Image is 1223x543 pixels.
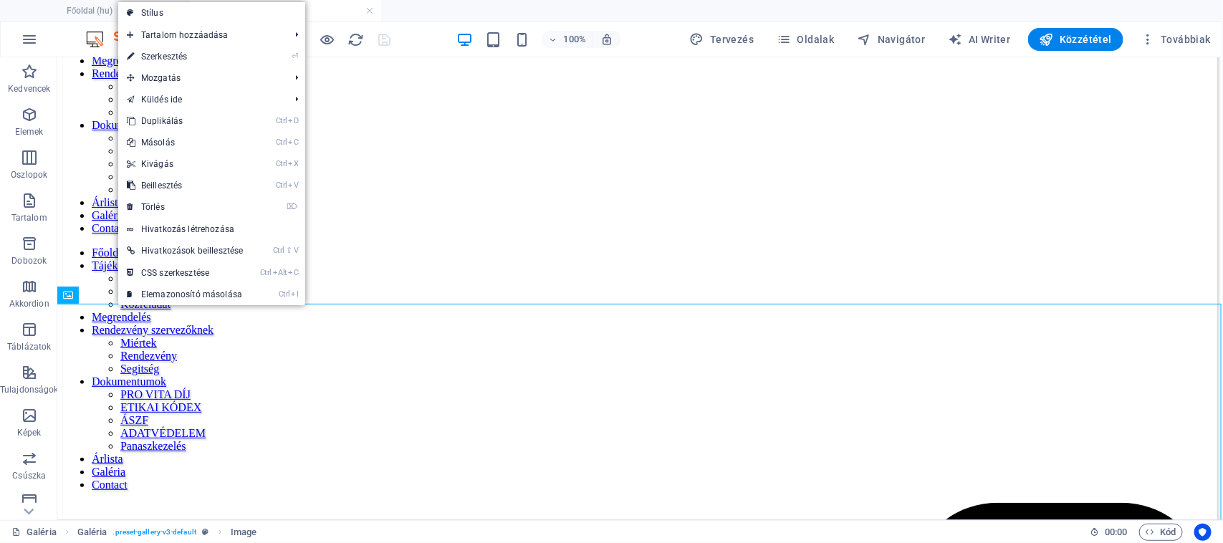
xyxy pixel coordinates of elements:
a: ⏎Szerkesztés [118,46,251,67]
span: : [1115,527,1117,537]
a: Hivatkozás létrehozása [118,218,305,240]
button: Kód [1139,524,1183,541]
span: Oldalak [777,32,834,47]
i: Alt [273,268,287,277]
i: C [289,268,299,277]
i: Átméretezés esetén automatikusan beállítja a nagyítási szintet a választott eszköznek megfelelően. [600,33,613,46]
i: ⇧ [286,246,292,255]
i: C [289,138,299,147]
a: CtrlAltCCSS szerkesztése [118,262,251,284]
button: Oldalak [771,28,840,51]
span: Navigátor [858,32,926,47]
i: D [289,116,299,125]
a: Ctrl⇧VHivatkozások beillesztése [118,240,251,261]
i: X [289,159,299,168]
i: V [289,181,299,190]
button: Usercentrics [1194,524,1212,541]
i: ⌦ [287,202,298,211]
i: I [292,289,299,299]
p: Dobozok [11,255,47,266]
a: CtrlCMásolás [118,132,251,153]
button: 100% [542,31,593,48]
span: Kattintson a kijelöléshez. Dupla kattintás az szerkesztéshez [231,524,256,541]
i: Ctrl [279,289,290,299]
a: Küldés ide [118,89,284,110]
i: Ctrl [276,116,287,125]
span: . preset-gallery-v3-default [113,524,196,541]
div: Tervezés (Ctrl+Alt+Y) [684,28,760,51]
span: Kattintson a kijelöléshez. Dupla kattintás az szerkesztéshez [77,524,107,541]
a: CtrlVBeillesztés [118,175,251,196]
i: ⏎ [292,52,298,61]
h6: 100% [563,31,586,48]
i: V [294,246,298,255]
button: AI Writer [943,28,1017,51]
h6: Munkamenet idő [1090,524,1128,541]
i: Ctrl [273,246,284,255]
span: Kód [1146,524,1176,541]
p: Kedvencek [8,83,50,95]
i: Ez az elem egy testreszabható előre beállítás [202,528,208,536]
button: Továbbiak [1135,28,1217,51]
p: Képek [17,427,42,438]
a: CtrlIElemazonosító másolása [118,284,251,305]
span: 00 00 [1105,524,1127,541]
p: Tartalom [11,212,47,224]
button: Tervezés [684,28,760,51]
button: Közzététel [1028,28,1123,51]
img: Editor Logo [82,31,190,48]
p: Oszlopok [11,169,47,181]
span: Tartalom hozzáadása [118,24,284,46]
span: Tervezés [690,32,754,47]
i: Ctrl [276,138,287,147]
i: Ctrl [260,268,272,277]
span: Továbbiak [1141,32,1211,47]
span: Közzététel [1040,32,1112,47]
button: reload [347,31,365,48]
p: Akkordion [9,298,49,309]
p: Elemek [15,126,44,138]
a: ⌦Törlés [118,196,251,218]
a: CtrlXKivágás [118,153,251,175]
a: CtrlDDuplikálás [118,110,251,132]
span: Mozgatás [118,67,284,89]
nav: breadcrumb [77,524,257,541]
p: Csúszka [12,470,46,481]
a: Kattintson a kijelölés megszüntetéséhez. Dupla kattintás az oldalak megnyitásához [11,524,57,541]
span: AI Writer [949,32,1011,47]
a: Stílus [118,2,305,24]
i: Weboldal újratöltése [348,32,365,48]
p: Táblázatok [7,341,51,352]
button: Navigátor [852,28,931,51]
i: Ctrl [276,159,287,168]
i: Ctrl [276,181,287,190]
